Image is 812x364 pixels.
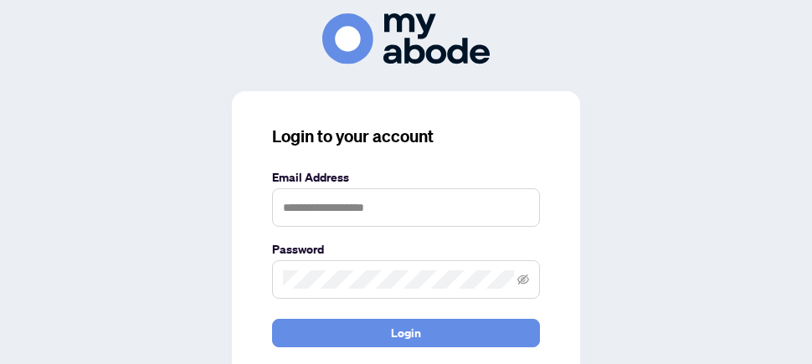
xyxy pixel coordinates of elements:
[272,168,540,187] label: Email Address
[272,319,540,347] button: Login
[272,125,540,148] h3: Login to your account
[272,240,540,259] label: Password
[322,13,490,64] img: ma-logo
[391,320,421,346] span: Login
[517,274,529,285] span: eye-invisible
